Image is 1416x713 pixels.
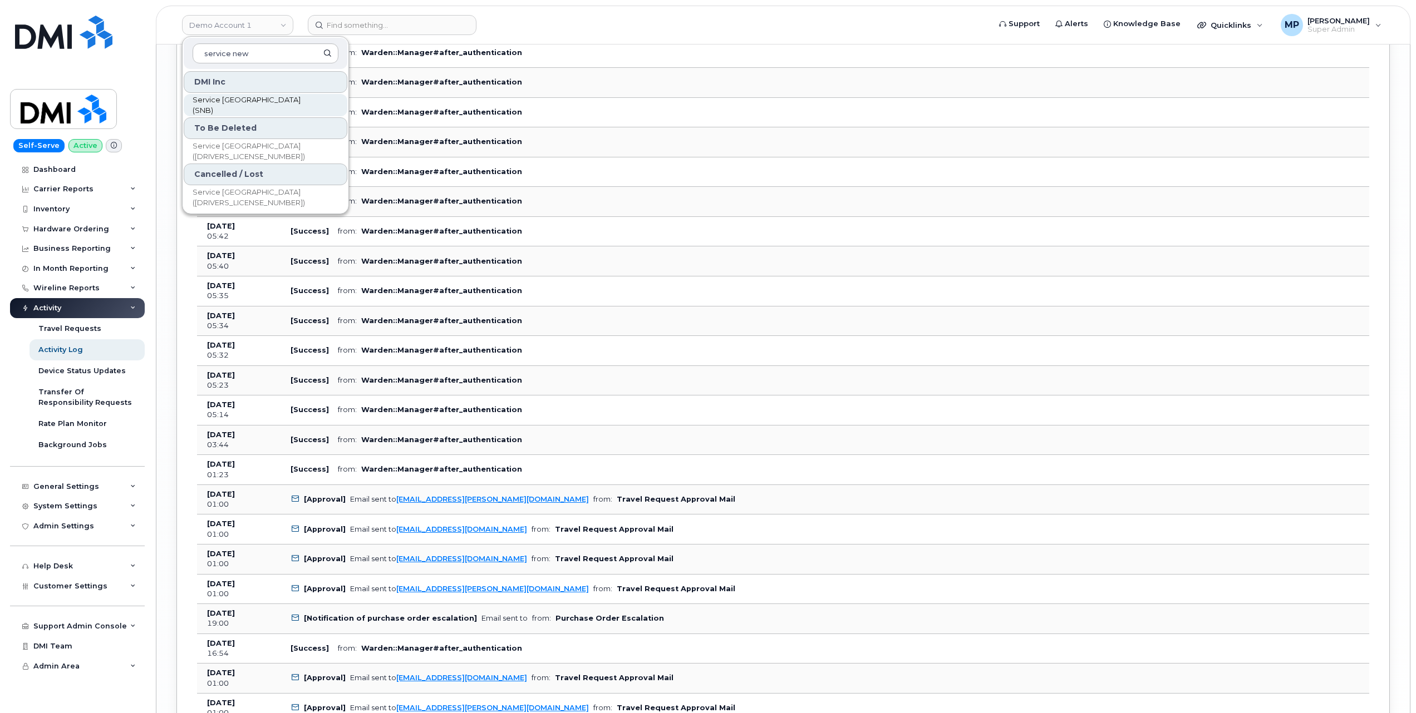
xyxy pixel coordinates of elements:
a: Knowledge Base [1096,13,1188,35]
span: from: [593,704,612,712]
span: from: [593,495,612,503]
div: 01:00 [207,529,271,539]
b: [DATE] [207,490,235,498]
b: [DATE] [207,460,235,468]
b: Warden::Manager#after_authentication [361,167,522,176]
div: 03:44 [207,440,271,450]
a: Support [991,13,1048,35]
span: Knowledge Base [1113,18,1181,29]
b: [DATE] [207,699,235,707]
div: 01:00 [207,679,271,689]
b: Travel Request Approval Mail [555,525,673,533]
div: 16:54 [207,648,271,658]
b: [Success] [291,316,329,325]
a: [EMAIL_ADDRESS][DOMAIN_NAME] [396,674,527,682]
span: from: [338,286,357,295]
span: from: [338,316,357,325]
div: 01:00 [207,589,271,599]
span: from: [532,614,551,622]
span: [PERSON_NAME] [1307,16,1370,25]
div: Quicklinks [1189,14,1271,36]
div: DMI Inc [184,71,347,93]
div: 05:14 [207,410,271,420]
div: Email sent to [350,525,527,533]
b: Warden::Manager#after_authentication [361,137,522,146]
span: from: [593,585,612,593]
b: [Success] [291,465,329,473]
a: Service [GEOGRAPHIC_DATA] (SNB) [184,94,347,116]
div: Email sent to [350,674,527,682]
b: Warden::Manager#after_authentication [361,376,522,384]
b: [DATE] [207,639,235,647]
span: Super Admin [1307,25,1370,34]
div: Email sent to [350,704,589,712]
span: Service [GEOGRAPHIC_DATA] ([DRIVERS_LICENSE_NUMBER]) [193,187,321,209]
b: Warden::Manager#after_authentication [361,435,522,444]
a: [EMAIL_ADDRESS][PERSON_NAME][DOMAIN_NAME] [396,704,589,712]
b: [Approval] [304,554,346,563]
input: Find something... [308,15,476,35]
b: [DATE] [207,609,235,617]
a: Service [GEOGRAPHIC_DATA] ([DRIVERS_LICENSE_NUMBER]) [184,186,347,209]
span: from: [532,554,550,563]
a: [EMAIL_ADDRESS][DOMAIN_NAME] [396,554,527,563]
b: [DATE] [207,519,235,528]
span: Service [GEOGRAPHIC_DATA] (SNB) [193,95,321,116]
div: Email sent to [350,554,527,563]
b: [Approval] [304,525,346,533]
span: from: [338,376,357,384]
b: Warden::Manager#after_authentication [361,644,522,652]
div: To Be Deleted [184,117,347,139]
b: Warden::Manager#after_authentication [361,48,522,57]
b: [Notification of purchase order escalation] [304,614,477,622]
b: Travel Request Approval Mail [555,674,673,682]
span: from: [338,644,357,652]
b: [DATE] [207,580,235,588]
div: 05:40 [207,261,271,271]
span: Service [GEOGRAPHIC_DATA] ([DRIVERS_LICENSE_NUMBER]) [193,141,321,162]
input: Search [193,43,338,63]
span: from: [532,674,550,682]
a: Alerts [1048,13,1096,35]
span: Support [1009,18,1040,29]
div: 01:00 [207,499,271,509]
b: Warden::Manager#after_authentication [361,286,522,295]
span: Alerts [1065,18,1088,29]
span: from: [338,257,357,265]
b: [Success] [291,644,329,652]
b: [Approval] [304,495,346,503]
b: [Success] [291,286,329,295]
b: [DATE] [207,311,235,320]
span: MP [1285,18,1299,32]
a: Service [GEOGRAPHIC_DATA] ([DRIVERS_LICENSE_NUMBER]) [184,140,347,162]
b: [Success] [291,227,329,235]
span: Quicklinks [1211,21,1251,29]
span: from: [532,525,550,533]
div: Cancelled / Lost [184,164,347,185]
b: [DATE] [207,222,235,230]
div: Email sent to [481,614,528,622]
div: 05:34 [207,321,271,331]
b: [DATE] [207,251,235,260]
b: Travel Request Approval Mail [617,585,735,593]
b: Travel Request Approval Mail [617,704,735,712]
b: Warden::Manager#after_authentication [361,257,522,265]
b: [Approval] [304,585,346,593]
b: [Success] [291,405,329,414]
span: from: [338,405,357,414]
b: [Approval] [304,704,346,712]
a: [EMAIL_ADDRESS][DOMAIN_NAME] [396,525,527,533]
b: Purchase Order Escalation [555,614,664,622]
b: [DATE] [207,549,235,558]
span: from: [338,346,357,354]
div: 05:35 [207,291,271,301]
b: [DATE] [207,371,235,379]
span: from: [338,227,357,235]
b: Travel Request Approval Mail [617,495,735,503]
b: Warden::Manager#after_authentication [361,465,522,473]
b: Warden::Manager#after_authentication [361,78,522,86]
b: [DATE] [207,430,235,439]
a: [EMAIL_ADDRESS][PERSON_NAME][DOMAIN_NAME] [396,495,589,503]
div: Email sent to [350,585,589,593]
div: 01:00 [207,559,271,569]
